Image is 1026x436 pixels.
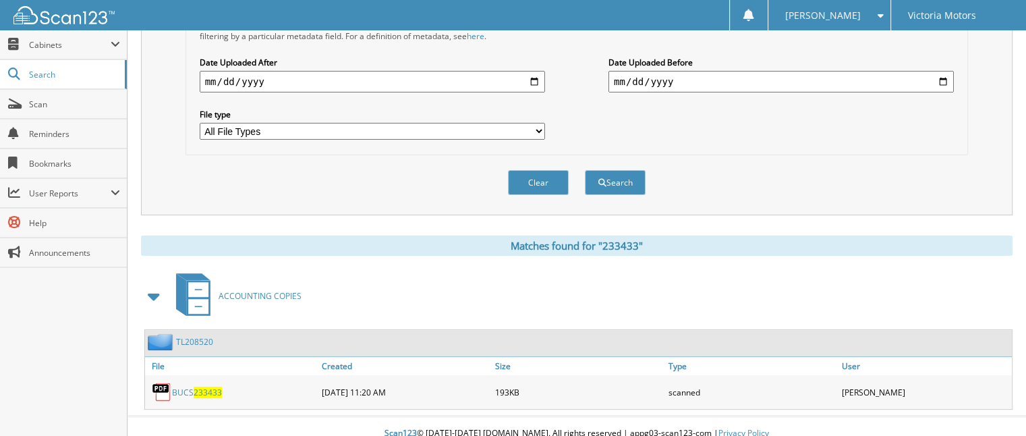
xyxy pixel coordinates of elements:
[29,128,120,140] span: Reminders
[585,170,646,195] button: Search
[172,387,222,398] a: BUCS233433
[200,109,545,120] label: File type
[145,357,318,375] a: File
[29,69,118,80] span: Search
[908,11,976,20] span: Victoria Motors
[168,269,302,323] a: ACCOUNTING COPIES
[665,379,838,406] div: scanned
[29,99,120,110] span: Scan
[785,11,861,20] span: [PERSON_NAME]
[200,19,545,42] div: All metadata fields are searched by default. Select a cabinet with metadata to enable filtering b...
[13,6,115,24] img: scan123-logo-white.svg
[492,379,665,406] div: 193KB
[608,71,954,92] input: end
[665,357,838,375] a: Type
[194,387,222,398] span: 233433
[29,39,111,51] span: Cabinets
[467,30,484,42] a: here
[838,357,1012,375] a: User
[318,357,492,375] a: Created
[608,57,954,68] label: Date Uploaded Before
[200,71,545,92] input: start
[200,57,545,68] label: Date Uploaded After
[318,379,492,406] div: [DATE] 11:20 AM
[29,158,120,169] span: Bookmarks
[492,357,665,375] a: Size
[141,236,1013,256] div: Matches found for "233433"
[508,170,569,195] button: Clear
[148,333,176,350] img: folder2.png
[838,379,1012,406] div: [PERSON_NAME]
[219,290,302,302] span: ACCOUNTING COPIES
[29,217,120,229] span: Help
[29,188,111,199] span: User Reports
[152,382,172,402] img: PDF.png
[176,336,213,348] a: TL208520
[29,247,120,258] span: Announcements
[959,371,1026,436] iframe: Chat Widget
